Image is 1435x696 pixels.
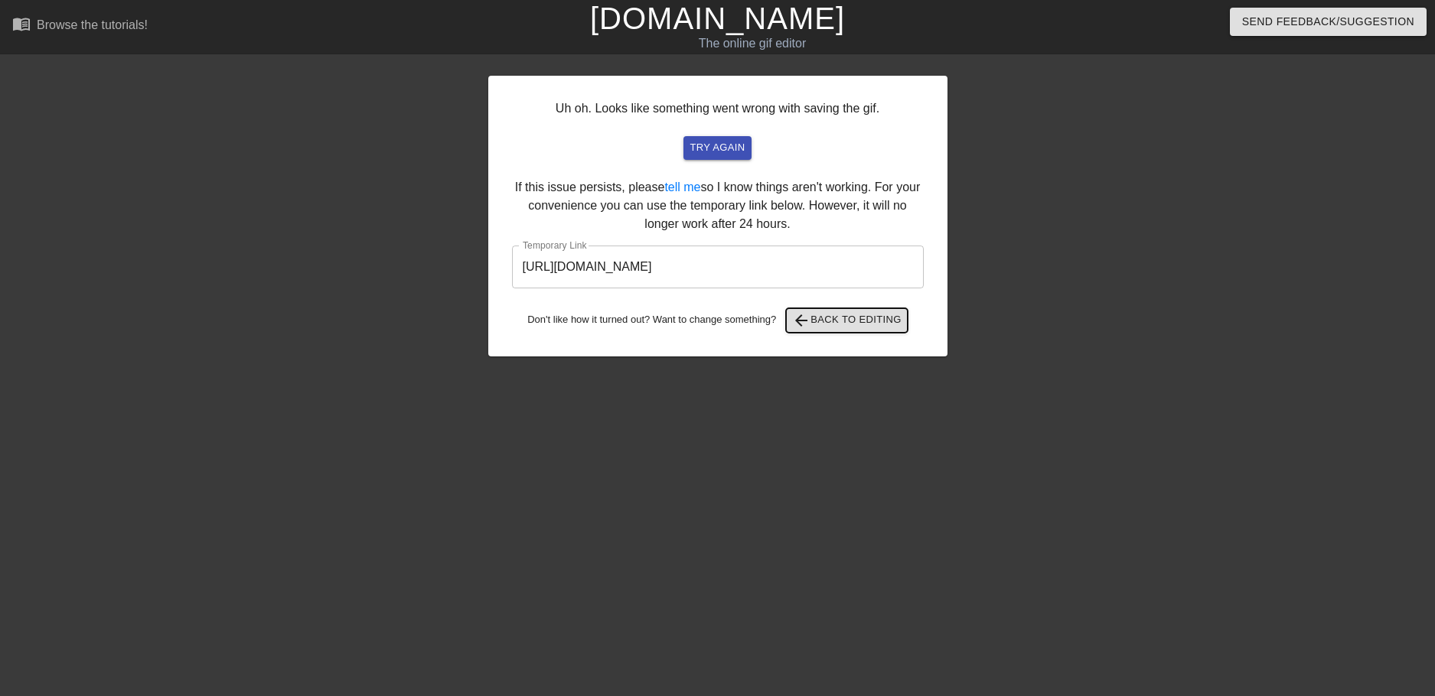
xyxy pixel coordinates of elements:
[1230,8,1427,36] button: Send Feedback/Suggestion
[12,15,148,38] a: Browse the tutorials!
[1242,12,1414,31] span: Send Feedback/Suggestion
[12,15,31,33] span: menu_book
[512,308,924,333] div: Don't like how it turned out? Want to change something?
[590,2,845,35] a: [DOMAIN_NAME]
[486,34,1019,53] div: The online gif editor
[37,18,148,31] div: Browse the tutorials!
[690,139,745,157] span: try again
[512,246,924,288] input: bare
[792,311,810,330] span: arrow_back
[786,308,908,333] button: Back to Editing
[664,181,700,194] a: tell me
[683,136,751,160] button: try again
[488,76,947,356] div: Uh oh. Looks like something went wrong with saving the gif. If this issue persists, please so I k...
[792,311,902,330] span: Back to Editing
